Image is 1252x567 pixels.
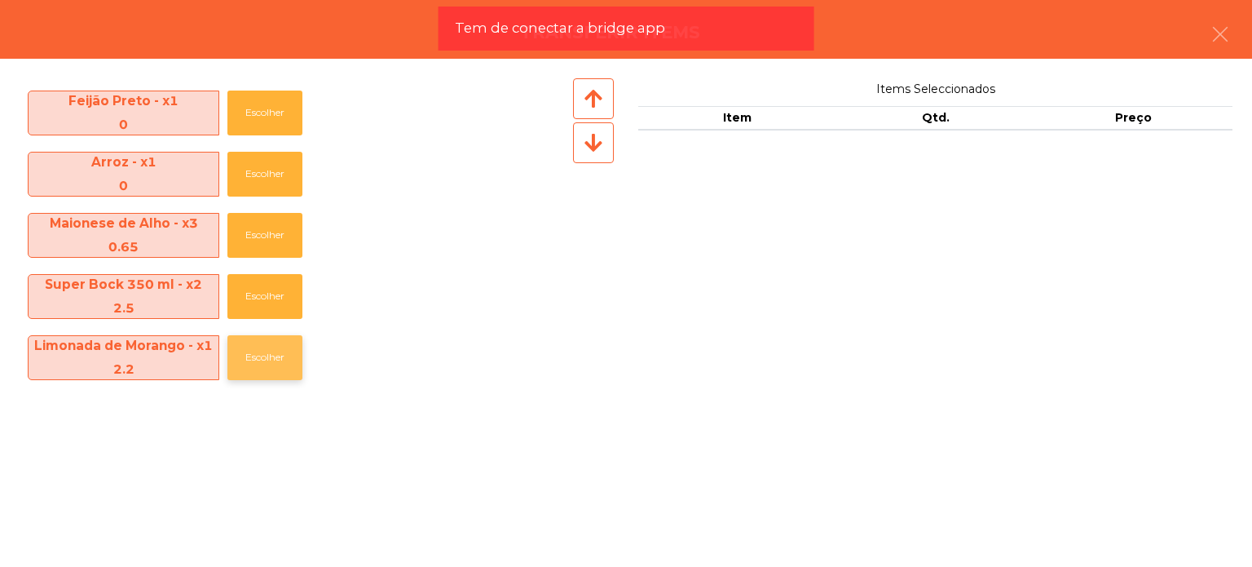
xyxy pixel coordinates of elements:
[29,357,218,381] div: 2.2
[227,91,302,135] button: Escolher
[29,211,218,259] span: Maionese de Alho - x3
[29,150,218,197] span: Arroz - x1
[29,296,218,320] div: 2.5
[29,89,218,136] span: Feijão Preto - x1
[227,274,302,319] button: Escolher
[29,113,218,136] div: 0
[29,334,218,381] span: Limonada de Morango - x1
[227,152,302,197] button: Escolher
[455,18,665,38] span: Tem de conectar a bridge app
[29,235,218,259] div: 0.65
[836,106,1034,131] th: Qtd.
[1034,106,1232,131] th: Preço
[29,272,218,320] span: Super Bock 350 ml - x2
[227,335,302,380] button: Escolher
[638,78,1232,100] span: Items Seleccionados
[227,213,302,258] button: Escolher
[29,174,218,197] div: 0
[638,106,836,131] th: Item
